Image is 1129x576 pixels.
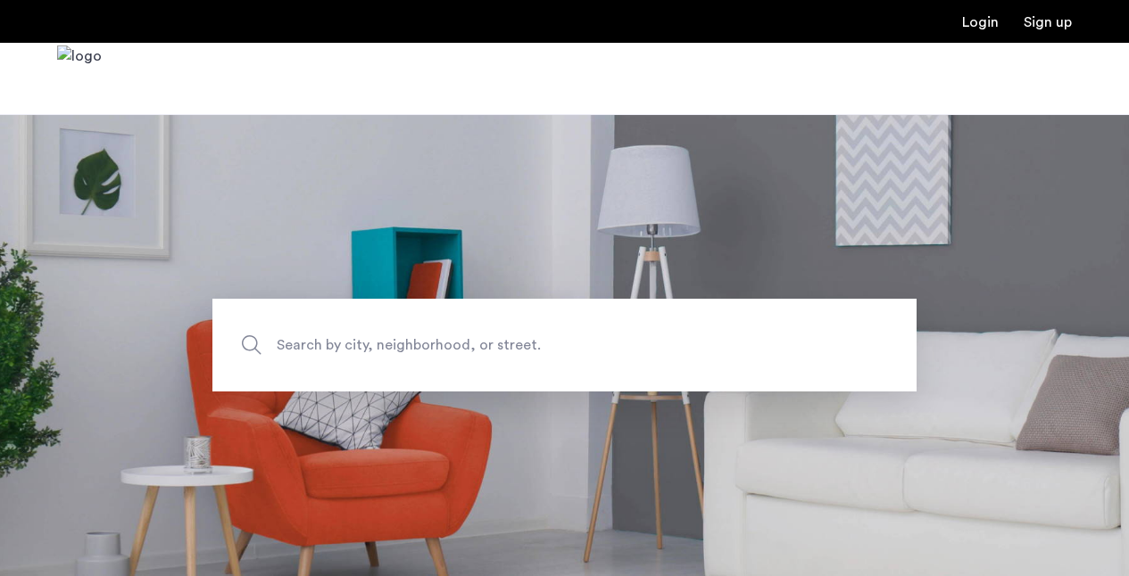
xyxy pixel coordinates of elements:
a: Cazamio Logo [57,45,102,112]
img: logo [57,45,102,112]
a: Login [962,15,999,29]
input: Apartment Search [212,299,917,391]
a: Registration [1024,15,1072,29]
span: Search by city, neighborhood, or street. [277,333,769,358]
